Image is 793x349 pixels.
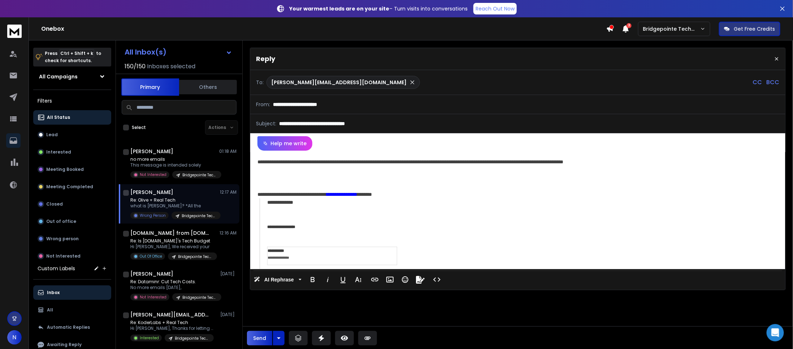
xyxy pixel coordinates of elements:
[289,5,389,12] strong: Your warmest leads are on your site
[257,136,312,151] button: Help me write
[33,232,111,246] button: Wrong person
[398,272,412,287] button: Emoticons
[256,54,275,64] p: Reply
[125,48,166,56] h1: All Inbox(s)
[734,25,775,33] p: Get Free Credits
[130,162,217,168] p: This message is intended solely
[46,253,81,259] p: Not Interested
[182,295,217,300] p: Bridgepointe Technologies | 8.2k Software-IT
[140,213,166,218] p: Wrong Person
[33,96,111,106] h3: Filters
[46,132,58,138] p: Lead
[219,148,237,154] p: 01:18 AM
[753,78,762,87] p: CC
[46,149,71,155] p: Interested
[476,5,515,12] p: Reach Out Now
[46,219,76,224] p: Out of office
[33,162,111,177] button: Meeting Booked
[413,272,427,287] button: Signature
[130,244,217,250] p: Hi [PERSON_NAME], We received your
[130,311,210,318] h1: [PERSON_NAME][EMAIL_ADDRESS][DOMAIN_NAME]
[7,330,22,345] button: N
[130,156,217,162] p: no more emails
[130,285,217,290] p: No more emails [DATE],
[175,336,209,341] p: Bridgepointe Technologies | 8.2k Software-IT
[140,294,166,300] p: Not Interested
[33,249,111,263] button: Not Interested
[33,69,111,84] button: All Campaigns
[271,79,407,86] p: [PERSON_NAME][EMAIL_ADDRESS][DOMAIN_NAME]
[130,229,210,237] h1: [DOMAIN_NAME] from [DOMAIN_NAME]
[47,342,82,348] p: Awaiting Reply
[130,320,217,326] p: Re: KoderLabs + Real Tech
[41,25,606,33] h1: Onebox
[178,254,213,259] p: Bridgepointe Technologies | 8.2k Software-IT
[33,197,111,211] button: Closed
[321,272,335,287] button: Italic (Ctrl+I)
[47,307,53,313] p: All
[130,148,173,155] h1: [PERSON_NAME]
[147,62,195,71] h3: Inboxes selected
[130,203,217,209] p: what is [PERSON_NAME]? *All the
[39,73,78,80] h1: All Campaigns
[33,128,111,142] button: Lead
[220,271,237,277] p: [DATE]
[125,62,146,71] span: 150 / 150
[220,230,237,236] p: 12:16 AM
[383,272,397,287] button: Insert Image (Ctrl+P)
[47,115,70,120] p: All Status
[256,120,276,127] p: Subject:
[220,312,237,318] p: [DATE]
[767,78,780,87] p: BCC
[336,272,350,287] button: Underline (Ctrl+U)
[33,180,111,194] button: Meeting Completed
[247,331,272,345] button: Send
[140,335,159,341] p: Interested
[33,320,111,335] button: Automatic Replies
[182,172,217,178] p: Bridgepointe Technologies | 8.2k Software-IT
[119,45,238,59] button: All Inbox(s)
[256,101,270,108] p: From:
[306,272,320,287] button: Bold (Ctrl+B)
[46,167,84,172] p: Meeting Booked
[130,279,217,285] p: Re: Dataminr: Cut Tech Costs.
[182,213,216,219] p: Bridgepointe Technologies | 8.2k Software-IT
[179,79,237,95] button: Others
[627,23,632,28] span: 3
[719,22,780,36] button: Get Free Credits
[132,125,146,130] label: Select
[130,189,173,196] h1: [PERSON_NAME]
[140,254,162,259] p: Out Of Office
[767,324,784,341] div: Open Intercom Messenger
[59,49,94,57] span: Ctrl + Shift + k
[140,172,166,177] p: Not Interested
[351,272,365,287] button: More Text
[130,270,173,277] h1: [PERSON_NAME]
[289,5,468,12] p: – Turn visits into conversations
[263,277,295,283] span: AI Rephrase
[473,3,517,14] a: Reach Out Now
[33,145,111,159] button: Interested
[47,324,90,330] p: Automatic Replies
[38,265,75,272] h3: Custom Labels
[47,290,60,296] p: Inbox
[430,272,444,287] button: Code View
[46,201,63,207] p: Closed
[7,25,22,38] img: logo
[130,326,217,331] p: Hi [PERSON_NAME], Thanks for letting me
[252,272,303,287] button: AI Rephrase
[220,189,237,195] p: 12:17 AM
[33,285,111,300] button: Inbox
[130,197,217,203] p: Re: Olive + Real Tech
[33,214,111,229] button: Out of office
[643,25,700,33] p: Bridgepointe Technologies
[130,238,217,244] p: Re: Is [DOMAIN_NAME]'s Tech Budget
[121,78,179,96] button: Primary
[368,272,382,287] button: Insert Link (Ctrl+K)
[33,110,111,125] button: All Status
[46,236,79,242] p: Wrong person
[33,303,111,317] button: All
[45,50,101,64] p: Press to check for shortcuts.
